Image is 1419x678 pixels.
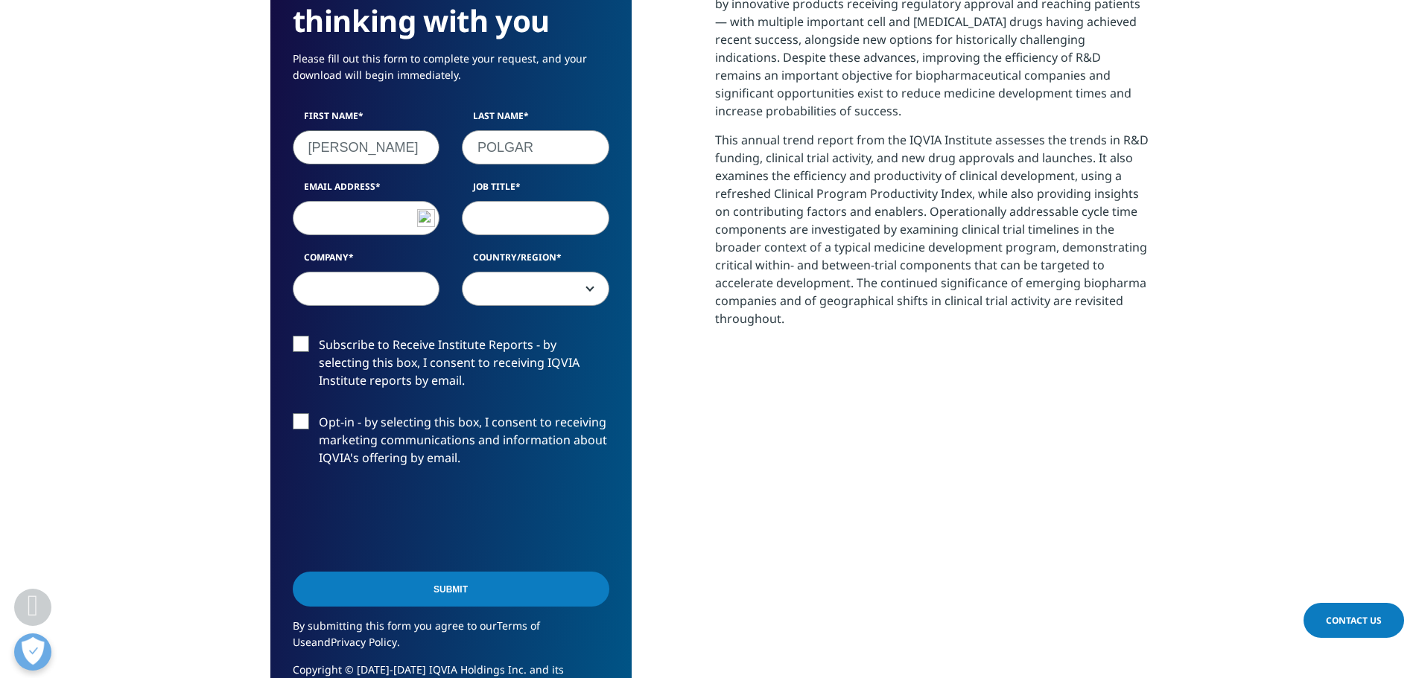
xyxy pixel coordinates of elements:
a: Privacy Policy [331,635,397,649]
label: Last Name [462,109,609,130]
a: Contact Us [1304,603,1404,638]
label: Opt-in - by selecting this box, I consent to receiving marketing communications and information a... [293,413,609,475]
span: Contact Us [1326,614,1382,627]
label: Company [293,251,440,272]
p: Please fill out this form to complete your request, and your download will begin immediately. [293,51,609,95]
img: npw-badge-icon.svg [417,209,435,227]
p: By submitting this form you agree to our and . [293,618,609,662]
label: Subscribe to Receive Institute Reports - by selecting this box, I consent to receiving IQVIA Inst... [293,336,609,397]
iframe: reCAPTCHA [293,490,519,549]
label: Job Title [462,180,609,201]
label: Country/Region [462,251,609,272]
label: Email Address [293,180,440,201]
p: This annual trend report from the IQVIA Institute assesses the trends in R&D funding, clinical tr... [715,131,1149,339]
label: First Name [293,109,440,130]
input: Submit [293,572,609,607]
button: Open Preferences [14,633,51,671]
